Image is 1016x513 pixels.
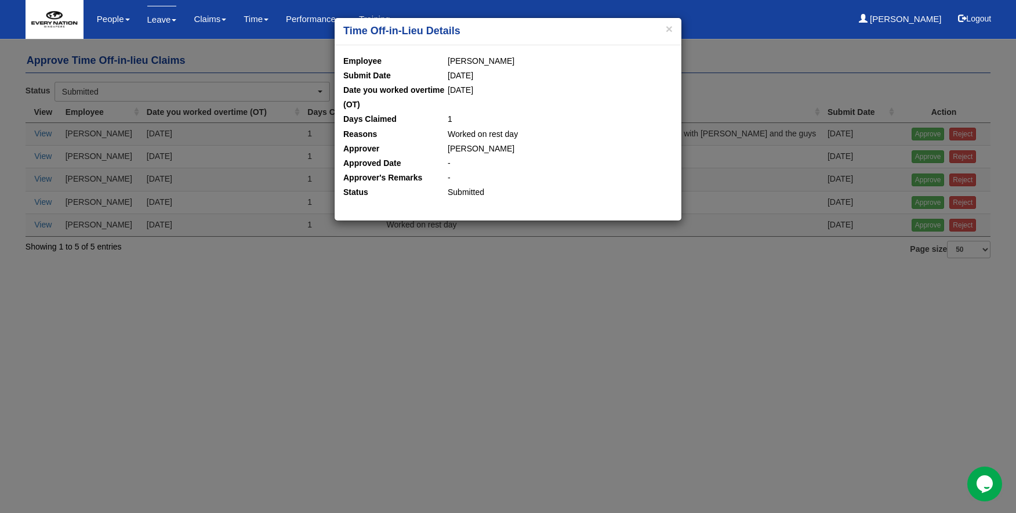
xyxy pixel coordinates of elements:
[448,54,673,68] dd: [PERSON_NAME]
[448,112,673,127] dd: 1
[967,467,1004,501] iframe: chat widget
[448,83,673,112] dd: [DATE]
[448,68,673,83] dd: [DATE]
[343,127,377,142] dt: Reasons
[448,171,673,185] dd: -
[343,156,401,171] dt: Approved Date
[448,127,673,142] dd: Worked on rest day
[343,54,382,68] dt: Employee
[448,185,673,200] dd: Submitted
[343,68,391,83] dt: Submit Date
[343,171,422,185] dt: Approver's Remarks
[448,142,673,156] dd: [PERSON_NAME]
[343,142,379,156] dt: Approver
[666,23,673,35] button: ×
[343,112,397,127] dt: Days Claimed
[343,185,368,200] dt: Status
[448,156,673,171] dd: -
[343,83,448,112] dt: Date you worked overtime (OT)
[343,25,460,37] b: Time Off-in-Lieu Details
